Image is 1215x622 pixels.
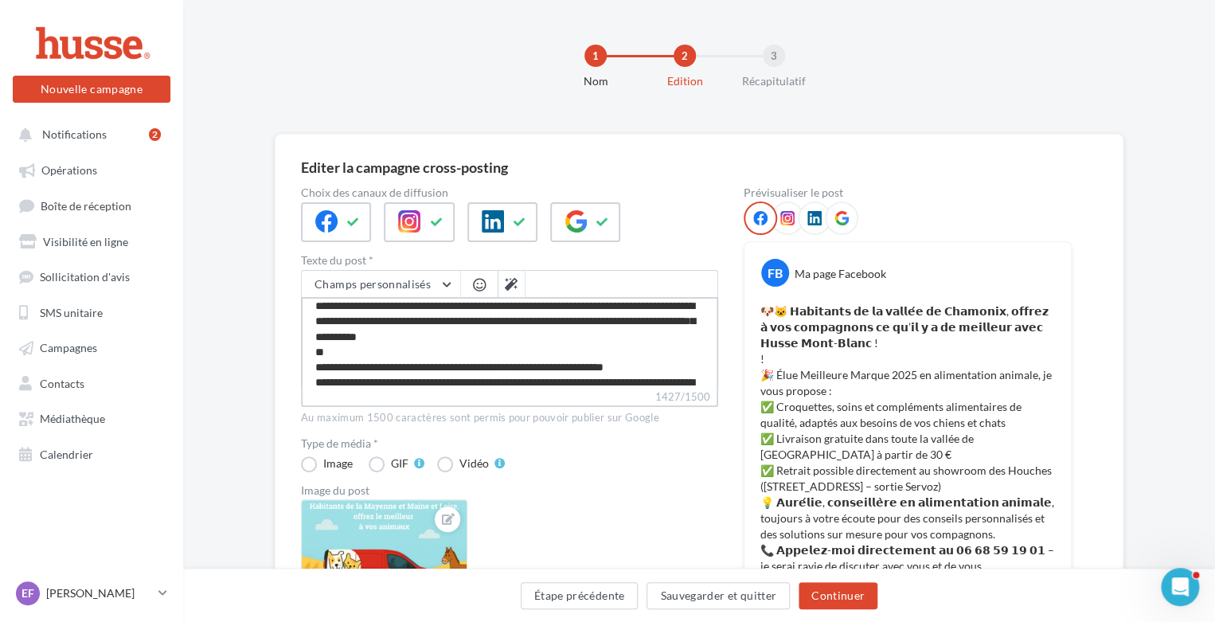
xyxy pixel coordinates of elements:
[10,297,174,326] a: SMS unitaire
[149,128,161,141] div: 2
[314,277,431,291] span: Champs personnalisés
[10,332,174,361] a: Campagnes
[10,155,174,183] a: Opérations
[521,582,639,609] button: Étape précédente
[647,582,790,609] button: Sauvegarder et quitter
[301,411,718,425] div: Au maximum 1500 caractères sont permis pour pouvoir publier sur Google
[545,73,647,89] div: Nom
[43,234,128,248] span: Visibilité en ligne
[10,368,174,397] a: Contacts
[301,438,718,449] label: Type de média *
[21,585,34,601] span: EF
[40,270,130,284] span: Sollicitation d'avis
[10,119,167,148] button: Notifications 2
[1161,568,1199,606] iframe: Intercom live chat
[42,127,107,141] span: Notifications
[302,271,460,298] button: Champs personnalisés
[391,458,408,469] div: GIF
[323,458,353,469] div: Image
[13,76,170,103] button: Nouvelle campagne
[674,45,696,67] div: 2
[40,305,103,319] span: SMS unitaire
[301,485,718,496] div: Image du post
[459,458,489,469] div: Vidéo
[40,376,84,389] span: Contacts
[41,163,97,177] span: Opérations
[301,160,508,174] div: Editer la campagne cross-posting
[761,259,789,287] div: FB
[40,412,105,425] span: Médiathèque
[13,578,170,608] a: EF [PERSON_NAME]
[763,45,785,67] div: 3
[10,261,174,290] a: Sollicitation d'avis
[301,255,718,266] label: Texte du post *
[584,45,607,67] div: 1
[10,439,174,467] a: Calendrier
[634,73,736,89] div: Edition
[301,389,718,407] label: 1427/1500
[10,190,174,220] a: Boîte de réception
[723,73,825,89] div: Récapitulatif
[40,341,97,354] span: Campagnes
[46,585,152,601] p: [PERSON_NAME]
[41,198,131,212] span: Boîte de réception
[40,447,93,460] span: Calendrier
[799,582,877,609] button: Continuer
[10,403,174,432] a: Médiathèque
[301,187,718,198] label: Choix des canaux de diffusion
[10,226,174,255] a: Visibilité en ligne
[744,187,1072,198] div: Prévisualiser le post
[795,266,886,282] div: Ma page Facebook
